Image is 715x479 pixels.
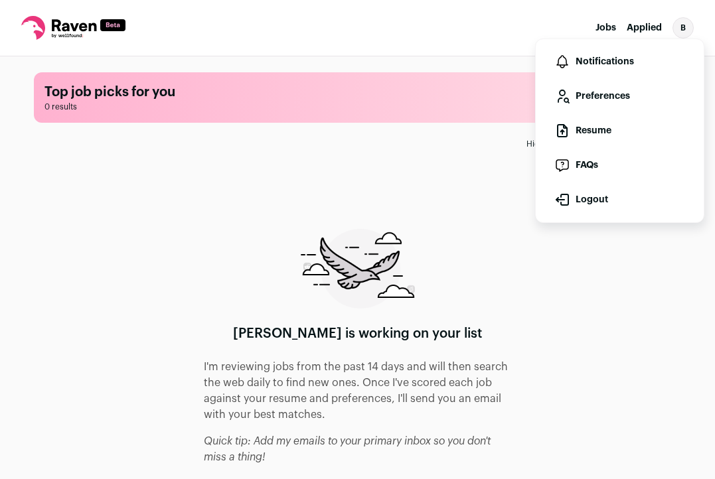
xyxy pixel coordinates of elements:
[673,17,694,38] button: Open dropdown
[673,17,694,38] div: b
[44,102,671,112] span: 0 results
[546,115,693,147] a: Resume
[204,436,491,462] i: Quick tip: Add my emails to your primary inbox so you don't miss a thing!
[44,83,671,102] h1: Top job picks for you
[627,23,662,33] a: Applied
[546,184,693,216] button: Logout
[546,149,693,181] a: FAQs
[204,359,512,423] p: I'm reviewing jobs from the past 14 days and will then search the web daily to find new ones. Onc...
[301,229,415,308] img: raven-searching-graphic-988e480d85f2d7ca07d77cea61a0e572c166f105263382683f1c6e04060d3bee.png
[526,139,649,149] span: Hide jobs missing dealbreakers?
[596,23,616,33] a: Jobs
[546,46,693,78] a: Notifications
[233,324,482,343] h1: [PERSON_NAME] is working on your list
[546,80,693,112] a: Preferences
